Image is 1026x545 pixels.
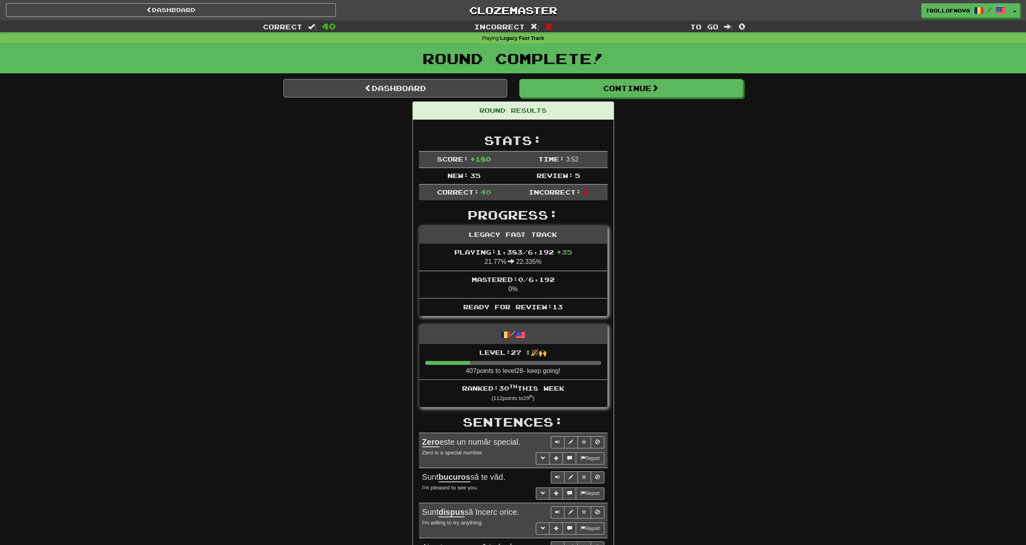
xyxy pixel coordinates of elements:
[454,248,572,256] span: Playing: 1,383 / 6,192
[437,188,479,196] span: Correct:
[439,508,464,517] u: dispus
[283,79,507,97] a: Dashboard
[545,21,552,31] span: 2
[551,471,604,483] div: Sentence controls
[422,450,483,456] small: Zero is a special number.
[308,23,317,30] span: :
[551,506,564,518] button: Play sentence audio
[422,508,519,517] span: Sunt să încerc orice.
[576,487,604,499] button: Report
[422,472,506,482] span: Sunt să te văd.
[322,21,336,31] span: 40
[577,506,591,518] button: Toggle favorite
[470,172,481,179] span: 35
[591,506,604,518] button: Toggle ignore
[439,472,470,482] u: bucuros
[3,50,1023,66] h1: Round Complete!
[521,348,547,356] span: ⬆🎉🙌
[921,3,1010,18] a: TrollOfNova /
[536,522,604,535] div: More sentence controls
[551,471,564,483] button: Play sentence audio
[419,244,607,271] li: 21.77% 22.335%
[564,436,578,448] button: Edit sentence
[536,487,604,499] div: More sentence controls
[6,3,336,17] a: Dashboard
[437,155,468,163] span: Score:
[549,522,563,535] button: Add sentence to collection
[422,437,521,447] span: este un număr special.
[491,395,535,401] small: ( 112 points to 29 )
[481,188,491,196] span: 40
[538,155,564,163] span: Time:
[591,471,604,483] button: Toggle ignore
[566,156,579,163] span: 3 : 52
[500,35,544,41] strong: Legacy Fast Track
[536,487,549,499] button: Toggle grammar
[422,437,439,447] u: Zero
[419,226,607,244] div: Legacy Fast Track
[348,3,678,17] a: Clozemaster
[724,23,733,30] span: :
[926,7,970,14] span: TrollOfNova
[556,248,572,256] span: + 35
[988,6,992,12] span: /
[470,155,491,163] span: + 180
[419,134,608,147] h2: Stats:
[738,21,745,31] span: 0
[419,271,607,298] li: 0%
[549,487,563,499] button: Add sentence to collection
[529,394,533,399] sup: th
[419,325,607,344] div: /
[576,522,604,535] button: Report
[575,172,580,179] span: 5
[551,436,604,448] div: Sentence controls
[536,522,549,535] button: Toggle grammar
[690,23,718,31] span: To go
[576,452,604,464] button: Report
[263,23,302,31] span: Correct
[472,276,555,283] span: Mastered: 0 / 6,192
[447,172,468,179] span: New:
[419,344,607,380] li: 407 points to level 28 - keep going!
[551,436,564,448] button: Play sentence audio
[519,79,743,97] button: Continue
[419,208,608,222] h2: Progress:
[422,520,483,526] small: I'm willing to try anything.
[564,471,578,483] button: Edit sentence
[463,303,563,311] span: Ready for Review: 13
[591,436,604,448] button: Toggle ignore
[536,452,549,464] button: Toggle grammar
[479,348,547,356] span: Level: 27
[462,384,564,392] span: Ranked: 30 this week
[583,188,588,196] span: 2
[577,471,591,483] button: Toggle favorite
[564,506,578,518] button: Edit sentence
[577,436,591,448] button: Toggle favorite
[536,172,573,179] span: Review:
[536,452,604,464] div: More sentence controls
[549,452,563,464] button: Add sentence to collection
[419,415,608,429] h2: Sentences:
[531,23,539,30] span: :
[474,23,525,31] span: Incorrect
[551,506,604,518] div: Sentence controls
[509,383,517,389] sup: th
[413,102,614,120] div: Round Results
[529,188,581,196] span: Incorrect:
[422,485,478,491] small: I'm pleased to see you.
